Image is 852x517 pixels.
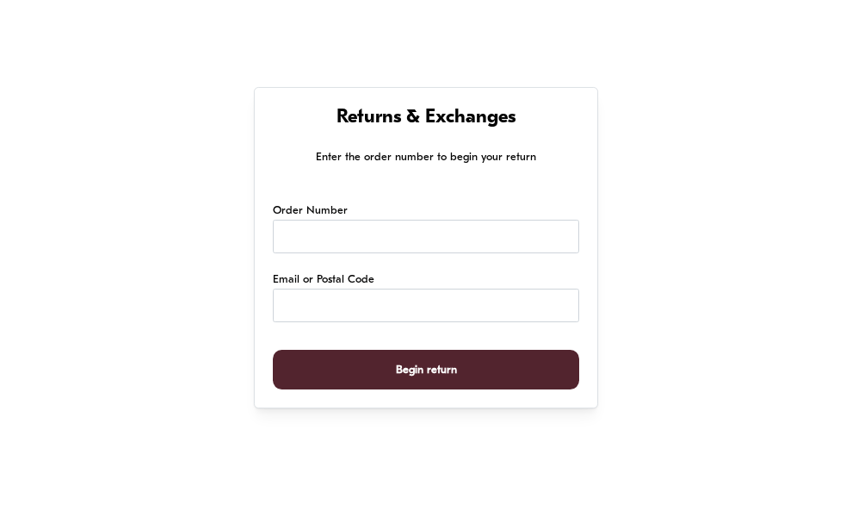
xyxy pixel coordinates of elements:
label: Email or Postal Code [273,271,374,289]
button: Begin return [273,350,579,390]
p: Enter the order number to begin your return [273,148,579,166]
span: Begin return [396,351,457,389]
label: Order Number [273,202,348,220]
h1: Returns & Exchanges [273,106,579,131]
